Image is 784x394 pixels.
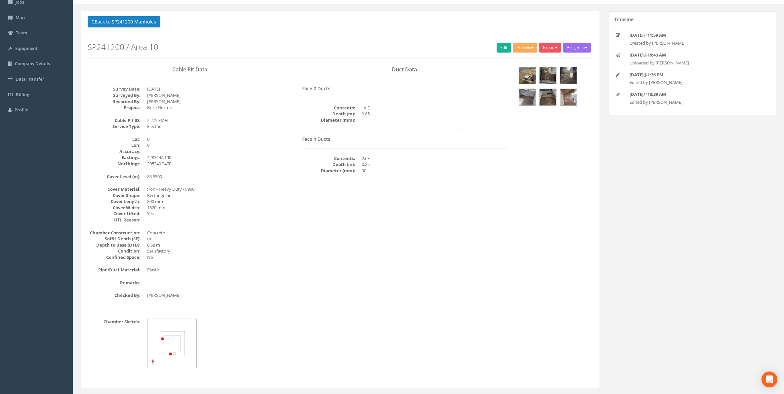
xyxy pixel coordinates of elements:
a: Edit [497,43,511,53]
span: Team [16,30,27,36]
dd: 90 [362,168,507,174]
dt: Eastings: [88,154,141,161]
dd: 1620 mm [147,205,292,211]
dt: Chamber Sketch: [88,319,141,325]
img: 122a2e20-08af-9845-cd65-c545e79a8631_ed0f62a6-6a70-d7ad-d172-a09b4f340396_thumb.jpg [540,89,556,105]
dt: Depth (m): [302,161,355,168]
p: @ [630,72,756,78]
dd: 0.25 [362,161,507,168]
span: Company Details [15,60,50,66]
dt: Condition: [88,248,141,254]
span: Equipment [15,45,37,51]
dt: Cover Level (m): [88,174,141,180]
h3: Duct Data [302,67,507,73]
img: 122a2e20-08af-9845-cd65-c545e79a8631_e78ff0bf-2b36-3744-57df-a5b1611ed483_thumb.jpg [519,67,536,84]
dd: 428344.5190 [147,154,292,161]
dt: Cover Length: [88,198,141,205]
strong: [DATE] [630,52,643,58]
dt: Recorded By: [88,98,141,105]
dt: UTL Reason: [88,217,141,223]
p: Edited by [PERSON_NAME] [630,79,756,86]
dt: Lat: [88,136,141,142]
dt: Diameter (mm): [302,168,355,174]
dt: Northings: [88,161,141,167]
p: @ [630,52,756,58]
p: Created by [PERSON_NAME] [630,40,756,46]
dd: Electric [147,123,292,130]
dd: 2.275 EMH [147,117,292,124]
span: Profile [15,107,28,113]
dd: Rectangular [147,192,292,199]
dt: Remarks: [88,280,141,286]
dd: [PERSON_NAME] [147,292,292,298]
strong: 10:43 AM [647,52,666,58]
dd: Brize Norton [147,104,292,111]
dt: Diameter (mm): [302,117,355,123]
dt: Cable Pit ID: [88,117,141,124]
p: @ [630,32,756,38]
dd: m [147,236,292,242]
dd: No [147,254,292,260]
h5: Timeline [614,17,634,22]
h3: Cable Pit Data [88,67,292,73]
dd: [PERSON_NAME] [147,92,292,98]
dd: 83.3500 [147,174,292,180]
dd: 0 [147,136,292,142]
dt: Checked By: [88,292,141,298]
strong: 11:59 AM [647,32,666,38]
dt: Project: [88,104,141,111]
span: Data Transfer [16,76,44,82]
button: Export [539,43,561,53]
dd: 0.85 [362,111,507,117]
img: 122a2e20-08af-9845-cd65-c545e79a8631_1959f360-14fe-f284-a912-b792bbf94510_thumb.jpg [560,89,577,105]
dd: Iron - Heavy Duty - F900 [147,186,292,192]
dt: Cover Material: [88,186,141,192]
span: Map [16,15,25,20]
dd: 2x E [362,155,507,162]
p: Uploaded by [PERSON_NAME] [630,60,756,66]
img: 122a2e20-08af-9845-cd65-c545e79a8631_d9dda276-79dc-3b93-9039-93a17d929901_thumb.jpg [519,89,536,105]
h4: Face 2 Ducts [302,86,507,91]
dt: Confined Space: [88,254,141,260]
dt: Cover Width: [88,205,141,211]
dt: Surveyed By: [88,92,141,98]
dt: Pipe/Duct Material: [88,267,141,273]
dt: Soffit Depth (SF): [88,236,141,242]
dt: Depth (m): [302,111,355,117]
strong: [DATE] [630,91,643,97]
dt: Chamber Construction: [88,230,141,236]
button: Preview [513,43,537,53]
dd: 205240.3470 [147,161,292,167]
dd: 1x E [362,105,507,111]
strong: 10:39 AM [647,91,666,97]
h2: SP241200 / Area 10 [88,43,593,51]
dd: Plastic [147,267,292,273]
dt: Contents: [302,155,355,162]
dd: 800 mm [147,198,292,205]
p: Edited by [PERSON_NAME] [630,99,756,105]
img: 122a2e20-08af-9845-cd65-c545e79a8631_8cc07124-aa87-f389-02b9-6b34a43de24c_renderedChamberSketch.jpg [147,319,197,369]
dt: Survey Date: [88,86,141,92]
strong: [DATE] [630,32,643,38]
dt: Cover Lifted: [88,211,141,217]
div: Open Intercom Messenger [762,372,777,387]
dt: Cover Shape: [88,192,141,199]
strong: [DATE] [630,72,643,78]
img: 122a2e20-08af-9845-cd65-c545e79a8631_9a92f32a-c12f-d7a8-cfea-f7184a4dc6fe_thumb.jpg [560,67,577,84]
dd: [DATE] [147,86,292,92]
dd: 0.58 m [147,242,292,248]
dt: Contents: [302,105,355,111]
p: @ [630,91,756,98]
dt: Lon: [88,142,141,148]
h4: Face 4 Ducts [302,137,507,141]
dd: 0 [147,142,292,148]
button: Assign To [563,43,591,53]
dt: Depth to Base (DTB): [88,242,141,248]
dd: [PERSON_NAME] [147,98,292,105]
dd: Yes [147,211,292,217]
dd: Concrete [147,230,292,236]
dt: Service Type: [88,123,141,130]
strong: 1:36 PM [647,72,663,78]
dt: Accuracy: [88,148,141,155]
dd: Satisfactory [147,248,292,254]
